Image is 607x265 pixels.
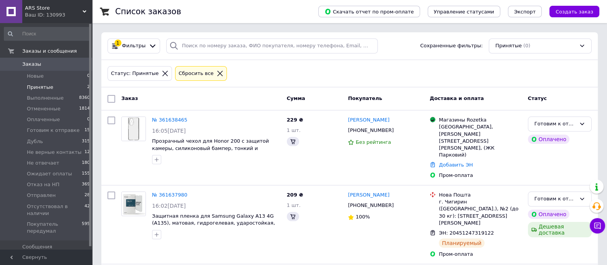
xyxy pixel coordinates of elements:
[27,181,60,188] span: Отказ на НП
[87,73,90,80] span: 0
[84,127,90,134] span: 15
[27,105,60,112] span: Отмененные
[528,95,547,101] span: Статус
[434,9,494,15] span: Управление статусами
[356,214,370,220] span: 100%
[27,95,64,102] span: Выполненные
[82,170,90,177] span: 155
[152,213,275,233] a: Защитная пленка для Samsung Galaxy A13 4G (A135), матовая, гидрогелевая, ударостойкая, противоуда...
[430,95,484,101] span: Доставка и оплата
[114,40,121,47] div: 1
[590,218,605,233] button: Чат с покупателем
[528,210,569,219] div: Оплачено
[121,192,146,216] a: Фото товару
[356,139,391,145] span: Без рейтинга
[122,192,146,216] img: Фото товару
[508,6,542,17] button: Экспорт
[152,203,186,209] span: 16:02[DATE]
[348,192,389,199] a: [PERSON_NAME]
[528,222,592,237] div: Дешевая доставка
[348,117,389,124] a: [PERSON_NAME]
[84,203,90,217] span: 42
[152,192,187,198] a: № 361637980
[177,70,215,78] div: Сбросить все
[318,6,420,17] button: Скачать отчет по пром-оплате
[420,42,483,50] span: Сохраненные фильтры:
[27,73,44,80] span: Новые
[287,117,303,123] span: 229 ₴
[534,195,576,203] div: Готовим к отправке
[439,198,521,227] div: г. Чигирин ([GEOGRAPHIC_DATA].), №2 (до 30 кг): [STREET_ADDRESS][PERSON_NAME]
[439,192,521,198] div: Нова Пошта
[27,221,82,235] span: Покупатель передумал
[542,8,599,14] a: Создать заказ
[27,84,53,91] span: Принятые
[22,48,77,55] span: Заказы и сообщения
[82,221,90,235] span: 595
[152,138,269,158] a: Прозрачный чехол для Honor 200 с защитой камеры, силиконовый бампер, тонкий и бесцветный
[556,9,593,15] span: Создать заказ
[121,95,138,101] span: Заказ
[439,172,521,179] div: Пром-оплата
[25,5,83,12] span: ARS Store
[287,192,303,198] span: 209 ₴
[348,202,394,208] span: [PHONE_NUMBER]
[514,9,536,15] span: Экспорт
[528,135,569,144] div: Оплачено
[287,202,301,208] span: 1 шт.
[324,8,414,15] span: Скачать отчет по пром-оплате
[25,12,92,18] div: Ваш ID: 130993
[82,160,90,167] span: 180
[27,127,79,134] span: Готовим к отправке
[534,120,576,128] div: Готовим к отправке
[115,7,181,16] h1: Список заказов
[348,95,382,101] span: Покупатель
[287,95,305,101] span: Сумма
[122,42,146,50] span: Фильтры
[348,127,394,133] span: [PHONE_NUMBER]
[549,6,599,17] button: Создать заказ
[79,105,90,112] span: 1814
[79,95,90,102] span: 8360
[523,43,530,48] span: (0)
[439,123,521,158] div: [GEOGRAPHIC_DATA], [PERSON_NAME][STREET_ADDRESS][PERSON_NAME], (ЖК Парковий)
[122,117,146,141] img: Фото товару
[4,27,91,41] input: Поиск
[82,181,90,188] span: 369
[287,127,301,133] span: 1 шт.
[84,192,90,199] span: 28
[87,116,90,123] span: 0
[152,117,187,123] a: № 361638465
[439,162,473,168] a: Добавить ЭН
[166,38,378,53] input: Поиск по номеру заказа, ФИО покупателя, номеру телефона, Email, номеру накладной
[109,70,160,78] div: Статус: Принятые
[84,149,90,156] span: 12
[27,116,60,123] span: Оплаченные
[87,84,90,91] span: 2
[439,251,521,258] div: Пром-оплата
[121,117,146,141] a: Фото товару
[495,42,522,50] span: Принятые
[27,138,43,145] span: Дубль
[82,138,90,145] span: 315
[439,117,521,123] div: Магазины Rozetka
[27,170,72,177] span: Ожидает оплаты
[22,61,41,68] span: Заказы
[27,203,84,217] span: Отсутствовал в наличии
[27,192,56,199] span: Отправлен
[27,160,59,167] span: Не отвечает
[439,238,485,248] div: Планируемый
[428,6,500,17] button: Управление статусами
[27,149,81,156] span: Не верные контакты
[152,128,186,134] span: 16:05[DATE]
[22,243,52,250] span: Сообщения
[439,230,494,236] span: ЭН: 20451247319122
